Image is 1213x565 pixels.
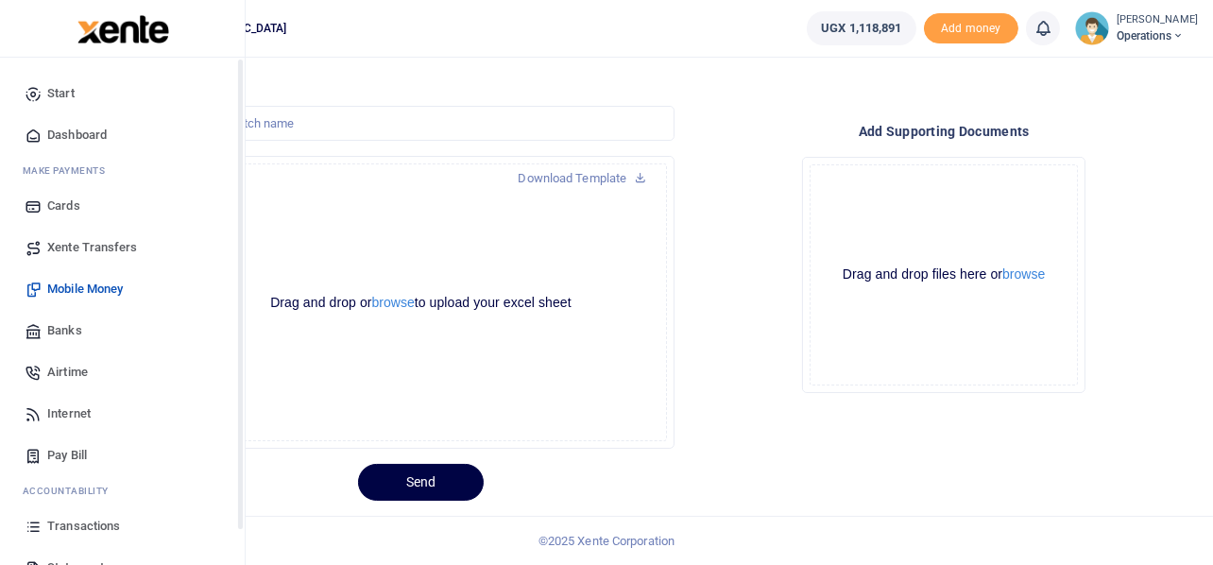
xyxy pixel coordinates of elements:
span: Cards [47,197,80,215]
a: Pay Bill [15,435,230,476]
a: logo-small logo-large logo-large [76,21,169,35]
button: browse [372,296,415,309]
span: Start [47,84,75,103]
div: Drag and drop or to upload your excel sheet [176,294,667,312]
a: profile-user [PERSON_NAME] Operations [1075,11,1198,45]
div: Drag and drop files here or [811,265,1077,283]
span: Mobile Money [47,280,123,299]
span: Banks [47,321,82,340]
li: Ac [15,476,230,505]
span: Dashboard [47,126,107,145]
a: UGX 1,118,891 [807,11,915,45]
input: Create a batch name [167,106,675,142]
a: Download Template [504,163,662,194]
span: UGX 1,118,891 [821,19,901,38]
a: Airtime [15,351,230,393]
span: Xente Transfers [47,238,138,257]
span: Transactions [47,517,120,536]
a: Start [15,73,230,114]
a: Transactions [15,505,230,547]
span: Operations [1117,27,1198,44]
small: [PERSON_NAME] [1117,12,1198,28]
span: Pay Bill [47,446,87,465]
img: profile-user [1075,11,1109,45]
div: File Uploader [167,156,675,449]
span: Internet [47,404,91,423]
a: Xente Transfers [15,227,230,268]
li: Toup your wallet [924,13,1018,44]
button: Send [358,464,484,501]
a: Banks [15,310,230,351]
li: Wallet ballance [799,11,923,45]
a: Dashboard [15,114,230,156]
span: Airtime [47,363,88,382]
span: Add money [924,13,1018,44]
h4: Add supporting Documents [690,121,1198,142]
span: countability [37,484,109,498]
a: Cards [15,185,230,227]
img: logo-large [77,15,169,43]
li: M [15,156,230,185]
a: Mobile Money [15,268,230,310]
div: File Uploader [802,157,1085,393]
a: Add money [924,20,1018,34]
span: ake Payments [32,163,106,178]
a: Internet [15,393,230,435]
button: browse [1002,267,1045,281]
